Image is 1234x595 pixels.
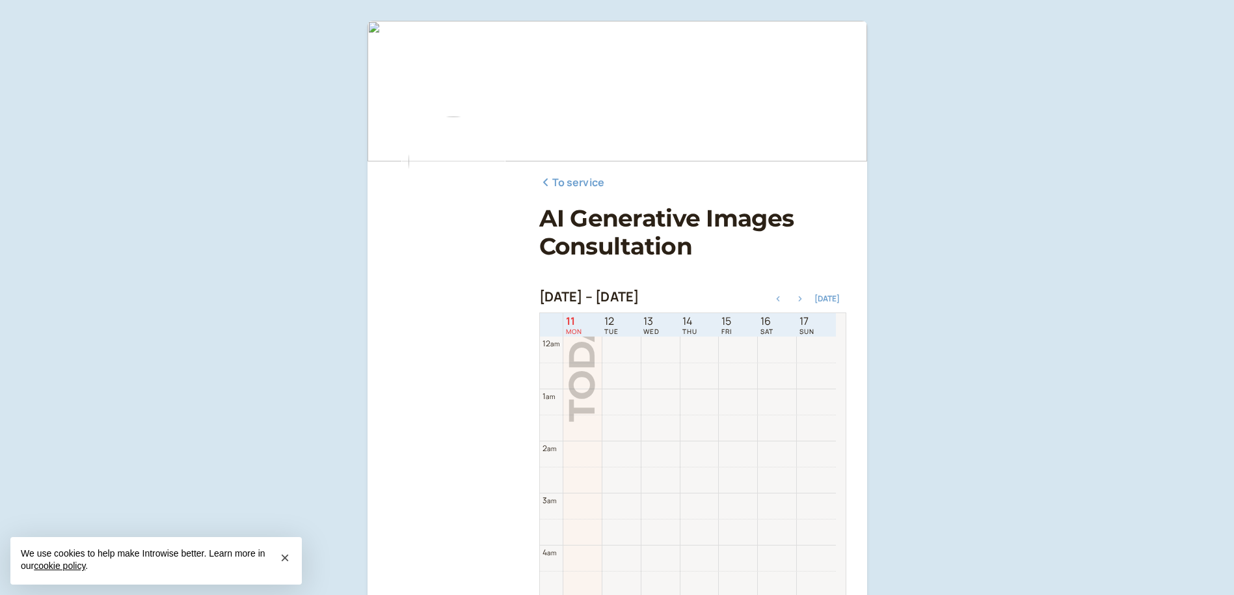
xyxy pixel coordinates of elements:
[682,315,697,327] span: 14
[539,204,846,260] h1: AI Generative Images Consultation
[797,314,817,337] a: August 17, 2025
[280,549,289,566] span: ×
[547,444,556,453] span: am
[643,327,660,335] span: WED
[275,547,295,568] button: Close this notice
[543,442,557,454] div: 2
[641,314,662,337] a: August 13, 2025
[760,327,773,335] span: SAT
[758,314,776,337] a: August 16, 2025
[543,337,560,350] div: 12
[643,315,660,327] span: 13
[799,327,814,335] span: SUN
[721,327,732,335] span: FRI
[547,548,556,557] span: am
[566,327,582,335] span: MON
[34,560,85,571] a: cookie policy
[563,314,585,337] a: August 11, 2025
[566,315,582,327] span: 11
[760,315,773,327] span: 16
[799,315,814,327] span: 17
[604,315,619,327] span: 12
[550,339,559,348] span: am
[539,289,639,305] h2: [DATE] – [DATE]
[602,314,621,337] a: August 12, 2025
[546,392,555,401] span: am
[10,537,302,585] div: We use cookies to help make Introwise better. Learn more in our .
[543,546,557,559] div: 4
[604,327,619,335] span: TUE
[814,294,840,303] button: [DATE]
[719,314,734,337] a: August 15, 2025
[682,327,697,335] span: THU
[539,174,605,191] a: To service
[543,494,557,506] div: 3
[721,315,732,327] span: 15
[680,314,700,337] a: August 14, 2025
[543,390,556,402] div: 1
[547,496,556,505] span: am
